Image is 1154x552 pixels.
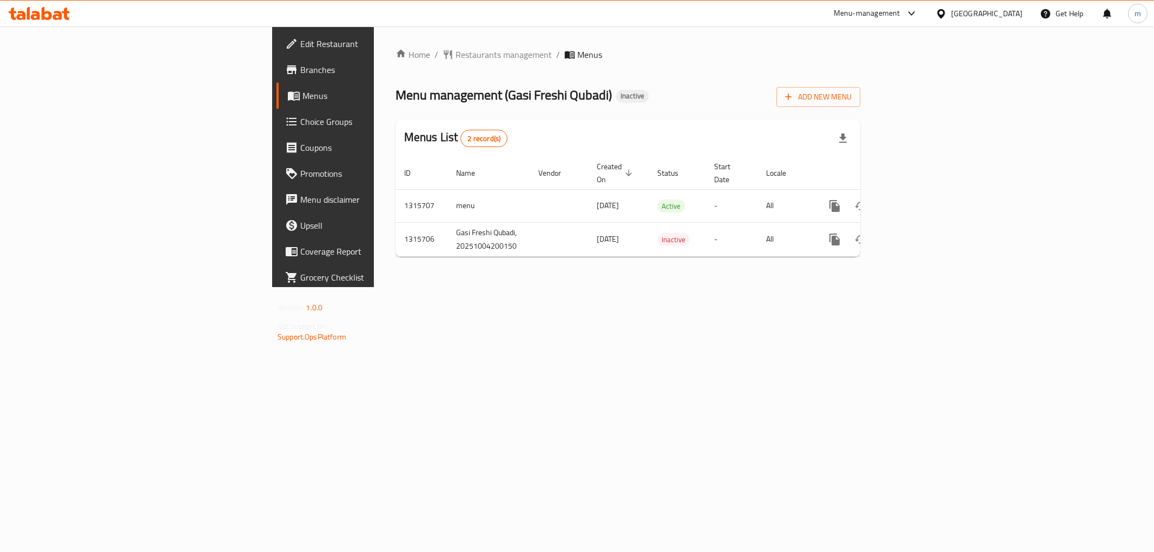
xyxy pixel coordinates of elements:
span: Promotions [300,167,456,180]
div: Total records count [460,130,507,147]
span: Coverage Report [300,245,456,258]
span: Menu management ( Gasi Freshi Qubadi ) [395,83,612,107]
span: Menus [302,89,456,102]
li: / [556,48,560,61]
span: Vendor [538,167,575,179]
a: Menu disclaimer [276,187,465,212]
span: Add New Menu [785,90,852,104]
span: Branches [300,63,456,76]
td: - [705,189,757,222]
button: Add New Menu [776,87,860,107]
span: Edit Restaurant [300,37,456,50]
span: [DATE] [597,198,619,212]
span: Menu disclaimer [300,193,456,206]
span: Coupons [300,141,456,154]
span: Menus [577,48,602,61]
th: Actions [813,157,934,190]
td: Gasi Freshi Qubadi, 20251004200150 [447,222,530,256]
td: All [757,189,813,222]
span: Get support on: [278,319,327,333]
a: Support.OpsPlatform [278,330,346,344]
div: [GEOGRAPHIC_DATA] [951,8,1023,19]
div: Export file [830,125,856,151]
span: Created On [597,160,636,186]
a: Menus [276,83,465,109]
span: Version: [278,301,304,315]
span: 1.0.0 [306,301,322,315]
button: more [822,193,848,219]
td: menu [447,189,530,222]
span: Start Date [714,160,744,186]
td: - [705,222,757,256]
a: Edit Restaurant [276,31,465,57]
span: Grocery Checklist [300,271,456,284]
a: Branches [276,57,465,83]
div: Inactive [657,233,690,246]
span: [DATE] [597,232,619,246]
a: Grocery Checklist [276,264,465,290]
a: Upsell [276,212,465,238]
h2: Menus List [404,129,507,147]
span: Choice Groups [300,115,456,128]
a: Choice Groups [276,109,465,135]
span: Restaurants management [456,48,552,61]
a: Restaurants management [443,48,552,61]
a: Promotions [276,161,465,187]
button: Change Status [848,193,874,219]
td: All [757,222,813,256]
span: Name [456,167,489,179]
span: 2 record(s) [461,134,507,144]
a: Coverage Report [276,238,465,264]
div: Menu-management [834,7,900,20]
nav: breadcrumb [395,48,860,61]
div: Inactive [616,90,649,103]
button: Change Status [848,227,874,252]
span: Locale [766,167,800,179]
span: m [1135,8,1141,19]
span: Inactive [657,234,690,246]
a: Coupons [276,135,465,161]
span: Inactive [616,91,649,101]
span: Status [657,167,693,179]
span: Active [657,200,685,212]
table: enhanced table [395,157,934,257]
span: ID [404,167,425,179]
button: more [822,227,848,252]
span: Upsell [300,219,456,232]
